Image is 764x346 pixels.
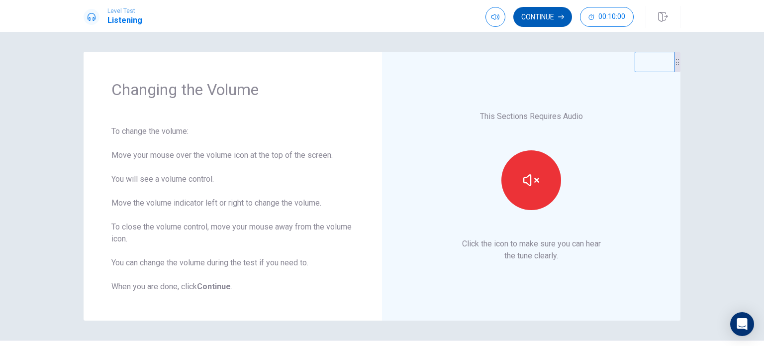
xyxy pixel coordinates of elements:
p: Click the icon to make sure you can hear the tune clearly. [462,238,601,262]
div: Open Intercom Messenger [730,312,754,336]
h1: Changing the Volume [111,80,354,100]
p: This Sections Requires Audio [480,111,583,122]
span: Level Test [107,7,142,14]
button: Continue [513,7,572,27]
div: To change the volume: Move your mouse over the volume icon at the top of the screen. You will see... [111,125,354,293]
b: Continue [197,282,231,291]
h1: Listening [107,14,142,26]
span: 00:10:00 [598,13,625,21]
button: 00:10:00 [580,7,634,27]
